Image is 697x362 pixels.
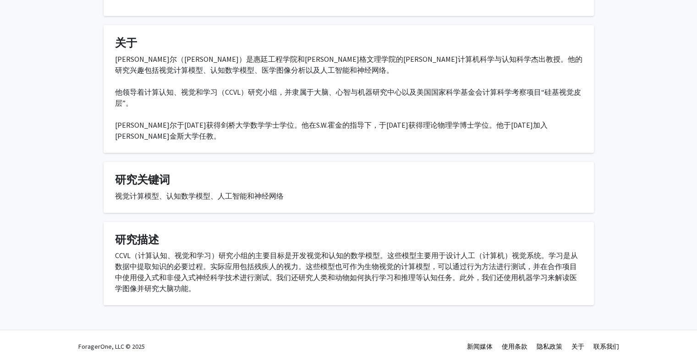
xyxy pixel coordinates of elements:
a: 使用条款 [502,342,527,351]
font: CCVL（计算认知、视觉和学习）研究小组的主要目标是开发视觉和认知的数学模型。这些模型主要用于设计人工（计算机）视觉系统。学习是从数据中提取知识的必要过程。实际应用包括残疾人的视力。这些模型也可... [115,251,578,293]
font: ForagerOne, LLC © 2025 [78,342,145,351]
font: 研究关键词 [115,173,170,187]
font: 关于 [115,36,137,50]
a: 联系我们 [593,342,619,351]
font: 视觉计算模型、认知数学模型、人工智能和神经网络 [115,191,284,200]
a: 关于 [571,342,584,351]
font: 研究描述 [115,232,159,247]
iframe: 聊天 [7,321,39,355]
font: [PERSON_NAME]尔于[DATE]获得剑桥大学数学学士学位。他在S.W.霍金的指导下，于[DATE]获得理论物理学博士学位。他于[DATE]加入[PERSON_NAME]金斯大学任教。 [115,120,548,140]
a: 隐私政策 [537,342,562,351]
a: 新闻媒体 [467,342,493,351]
font: [PERSON_NAME]尔（[PERSON_NAME]）是惠廷工程学院和[PERSON_NAME]格文理学院的[PERSON_NAME]计算机科学与认知科学杰出教授。他的研究兴趣包括视觉计算模... [115,54,582,75]
font: 他领导着计算认知、视觉和学习（CCVL）研究小组，并隶属于大脑、心智与机器研究中心以及美国国家科学基金会计算科学考察项目“硅基视觉皮层”。 [115,87,581,108]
